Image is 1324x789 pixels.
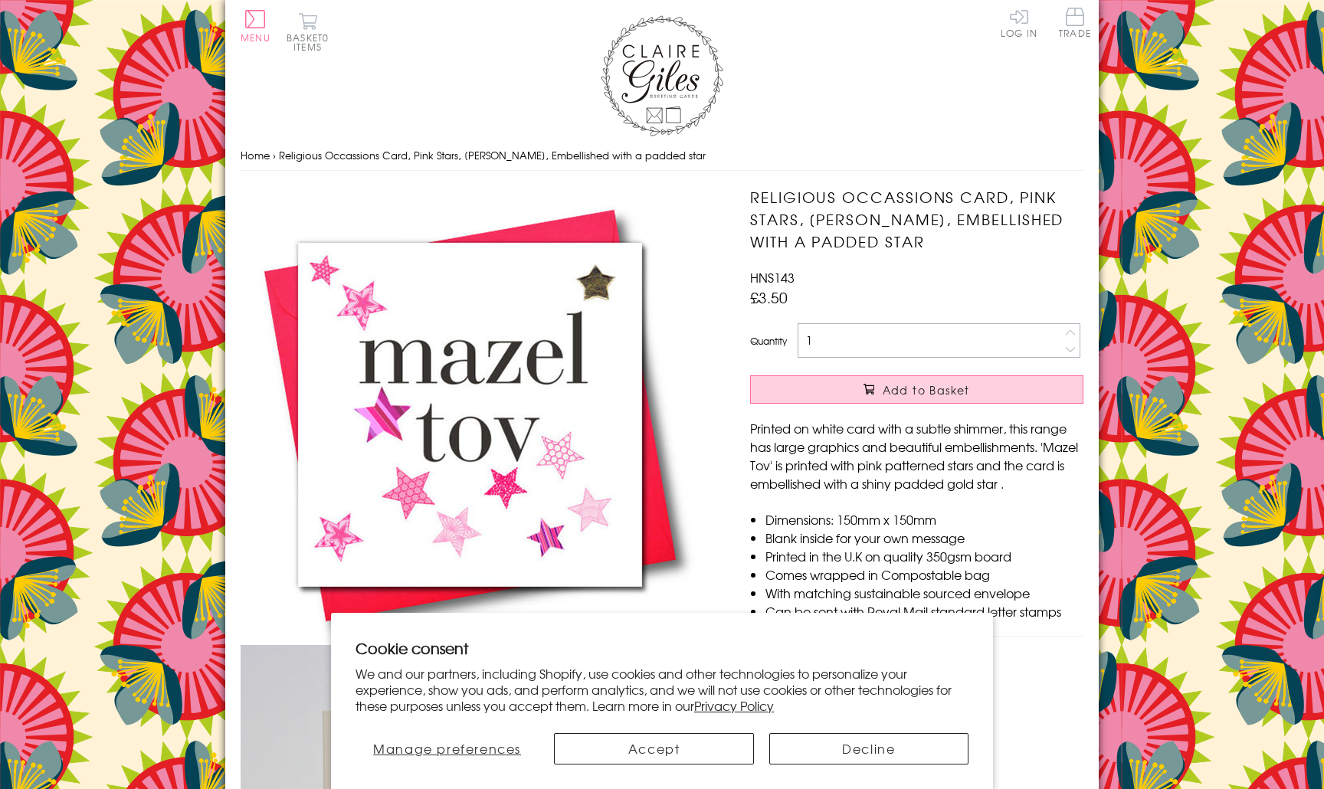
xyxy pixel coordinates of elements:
a: Home [241,148,270,162]
nav: breadcrumbs [241,140,1083,172]
li: With matching sustainable sourced envelope [765,584,1083,602]
a: Privacy Policy [694,696,774,715]
p: We and our partners, including Shopify, use cookies and other technologies to personalize your ex... [356,666,968,713]
label: Quantity [750,334,787,348]
li: Can be sent with Royal Mail standard letter stamps [765,602,1083,620]
li: Comes wrapped in Compostable bag [765,565,1083,584]
li: Blank inside for your own message [765,529,1083,547]
span: › [273,148,276,162]
button: Basket0 items [287,12,329,51]
a: Trade [1059,8,1091,41]
span: Menu [241,31,270,44]
button: Menu [241,10,270,42]
span: Religious Occassions Card, Pink Stars, [PERSON_NAME], Embellished with a padded star [279,148,706,162]
img: Religious Occassions Card, Pink Stars, Mazel Tov, Embellished with a padded star [241,186,700,645]
li: Printed in the U.K on quality 350gsm board [765,547,1083,565]
a: Log In [1001,8,1037,38]
span: HNS143 [750,268,795,286]
button: Add to Basket [750,375,1083,404]
button: Manage preferences [356,733,539,764]
li: Dimensions: 150mm x 150mm [765,510,1083,529]
h1: Religious Occassions Card, Pink Stars, [PERSON_NAME], Embellished with a padded star [750,186,1083,252]
button: Accept [554,733,753,764]
img: Claire Giles Greetings Cards [601,15,723,136]
span: £3.50 [750,286,788,308]
span: 0 items [293,31,329,54]
h2: Cookie consent [356,637,968,659]
span: Add to Basket [883,382,970,398]
span: Trade [1059,8,1091,38]
p: Printed on white card with a subtle shimmer, this range has large graphics and beautiful embellis... [750,419,1083,493]
button: Decline [769,733,968,764]
span: Manage preferences [373,739,521,758]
